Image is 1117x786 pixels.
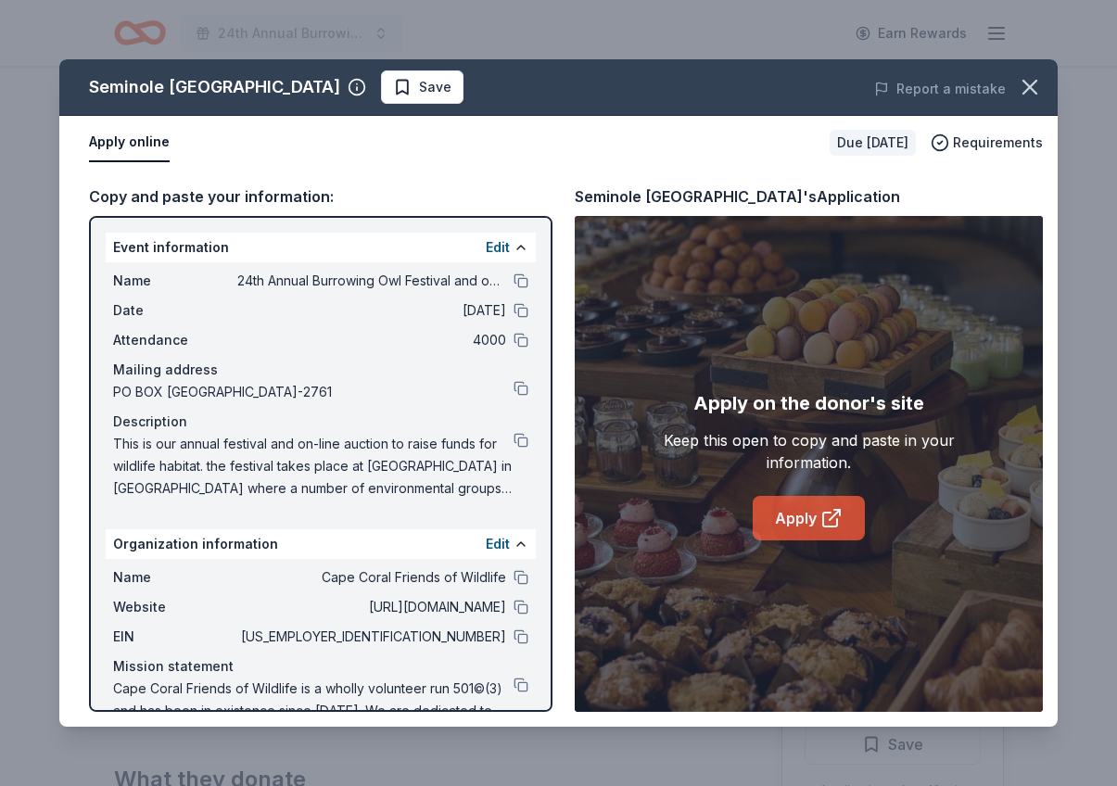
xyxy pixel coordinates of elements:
[113,566,237,589] span: Name
[113,381,514,403] span: PO BOX [GEOGRAPHIC_DATA]-2761
[486,533,510,555] button: Edit
[237,626,506,648] span: [US_EMPLOYER_IDENTIFICATION_NUMBER]
[486,236,510,259] button: Edit
[237,596,506,618] span: [URL][DOMAIN_NAME]
[237,329,506,351] span: 4000
[953,132,1043,154] span: Requirements
[113,359,528,381] div: Mailing address
[113,433,514,500] span: This is our annual festival and on-line auction to raise funds for wildlife habitat. the festival...
[830,130,916,156] div: Due [DATE]
[237,566,506,589] span: Cape Coral Friends of Wildlife
[419,76,451,98] span: Save
[113,329,237,351] span: Attendance
[106,233,536,262] div: Event information
[381,70,463,104] button: Save
[89,184,552,209] div: Copy and paste your information:
[753,496,865,540] a: Apply
[113,655,528,678] div: Mission statement
[931,132,1043,154] button: Requirements
[113,626,237,648] span: EIN
[237,299,506,322] span: [DATE]
[106,529,536,559] div: Organization information
[113,299,237,322] span: Date
[575,184,900,209] div: Seminole [GEOGRAPHIC_DATA]'s Application
[113,270,237,292] span: Name
[89,123,170,162] button: Apply online
[113,678,514,744] span: Cape Coral Friends of Wildlife is a wholly volunteer run 501©(3) and has been in existence since ...
[237,270,506,292] span: 24th Annual Burrowing Owl Festival and on-line auction
[113,411,528,433] div: Description
[622,429,996,474] div: Keep this open to copy and paste in your information.
[693,388,924,418] div: Apply on the donor's site
[874,78,1006,100] button: Report a mistake
[89,72,340,102] div: Seminole [GEOGRAPHIC_DATA]
[113,596,237,618] span: Website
